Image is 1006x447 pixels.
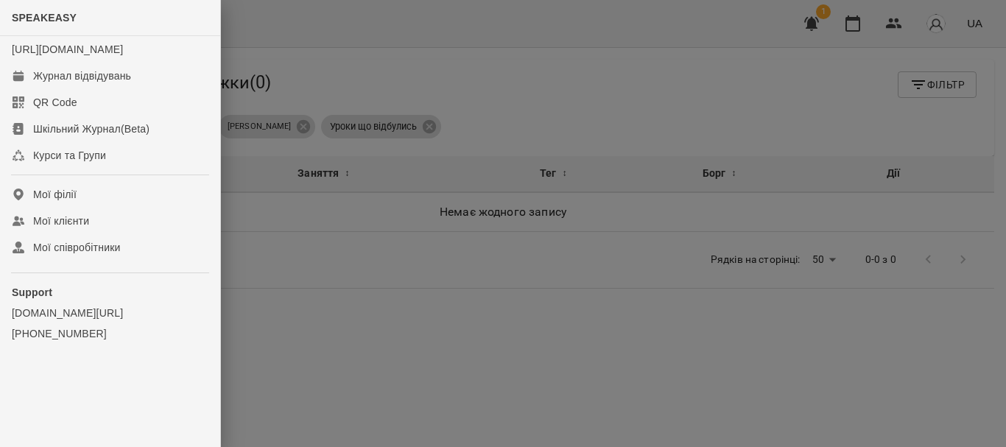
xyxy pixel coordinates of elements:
[12,43,123,55] a: [URL][DOMAIN_NAME]
[12,12,77,24] span: SPEAKEASY
[33,187,77,202] div: Мої філії
[33,148,106,163] div: Курси та Групи
[12,326,208,341] a: [PHONE_NUMBER]
[33,240,121,255] div: Мої співробітники
[12,306,208,320] a: [DOMAIN_NAME][URL]
[33,122,150,136] div: Шкільний Журнал(Beta)
[33,95,77,110] div: QR Code
[12,285,208,300] p: Support
[33,214,89,228] div: Мої клієнти
[33,68,131,83] div: Журнал відвідувань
